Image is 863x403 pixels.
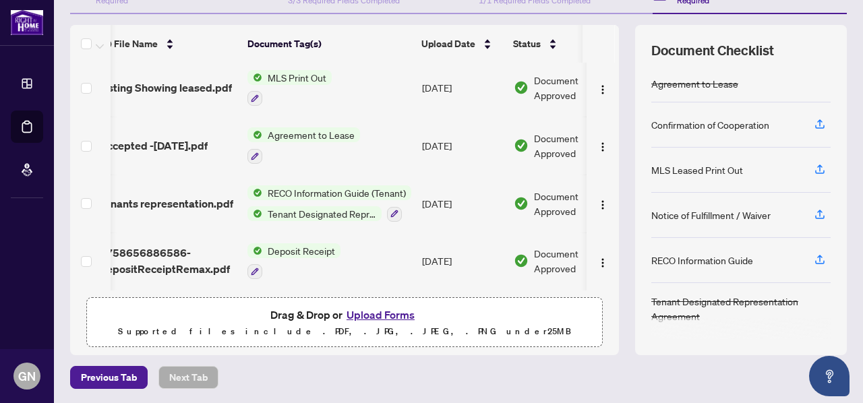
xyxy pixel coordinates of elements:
td: [DATE] [417,175,508,232]
span: Tenants representation.pdf [99,195,233,212]
img: logo [11,10,43,35]
th: Document Tag(s) [242,25,416,63]
td: [DATE] [417,59,508,117]
div: Tenant Designated Representation Agreement [651,294,831,323]
span: Tenant Designated Representation Agreement [262,206,382,221]
span: 1758656886586-DepositReceiptRemax.pdf [99,245,237,277]
div: MLS Leased Print Out [651,162,743,177]
button: Upload Forms [343,306,419,323]
button: Status IconDeposit Receipt [247,243,340,280]
span: Document Approved [534,73,618,102]
span: Document Approved [534,131,618,160]
img: Logo [597,257,608,268]
img: Status Icon [247,127,262,142]
img: Status Icon [247,70,262,85]
span: Accepted -[DATE].pdf [99,137,208,154]
img: Document Status [514,253,529,268]
span: Drag & Drop or [270,306,419,323]
span: Listing Showing leased.pdf [99,80,232,96]
p: Supported files include .PDF, .JPG, .JPEG, .PNG under 25 MB [95,323,594,340]
span: Previous Tab [81,367,137,388]
div: RECO Information Guide [651,253,753,268]
button: Open asap [809,356,850,396]
span: Upload Date [421,36,475,51]
th: Upload Date [416,25,508,63]
div: Confirmation of Cooperation [651,117,769,132]
span: MLS Print Out [262,70,332,85]
span: Drag & Drop orUpload FormsSupported files include .PDF, .JPG, .JPEG, .PNG under25MB [87,298,602,348]
td: [DATE] [417,232,508,290]
th: (9) File Name [94,25,242,63]
span: GN [18,367,36,385]
img: Status Icon [247,243,262,258]
button: Status IconRECO Information Guide (Tenant)Status IconTenant Designated Representation Agreement [247,185,411,222]
span: Deposit Receipt [262,243,340,258]
img: Status Icon [247,206,262,221]
div: Agreement to Lease [651,76,738,91]
span: Status [513,36,541,51]
td: [DATE] [417,117,508,175]
span: Document Approved [534,246,618,276]
img: Document Status [514,80,529,95]
img: Logo [597,84,608,95]
button: Next Tab [158,366,218,389]
span: Document Checklist [651,41,774,60]
img: Document Status [514,196,529,211]
img: Status Icon [247,185,262,200]
button: Status IconAgreement to Lease [247,127,360,164]
span: Document Approved [534,189,618,218]
button: Logo [592,193,614,214]
span: Agreement to Lease [262,127,360,142]
button: Logo [592,250,614,272]
button: Previous Tab [70,366,148,389]
img: Logo [597,199,608,210]
button: Logo [592,135,614,156]
img: Logo [597,142,608,152]
button: Logo [592,77,614,98]
img: Document Status [514,138,529,153]
button: Status IconMLS Print Out [247,70,332,106]
span: RECO Information Guide (Tenant) [262,185,411,200]
span: (9) File Name [99,36,158,51]
div: Notice of Fulfillment / Waiver [651,208,771,222]
th: Status [508,25,622,63]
